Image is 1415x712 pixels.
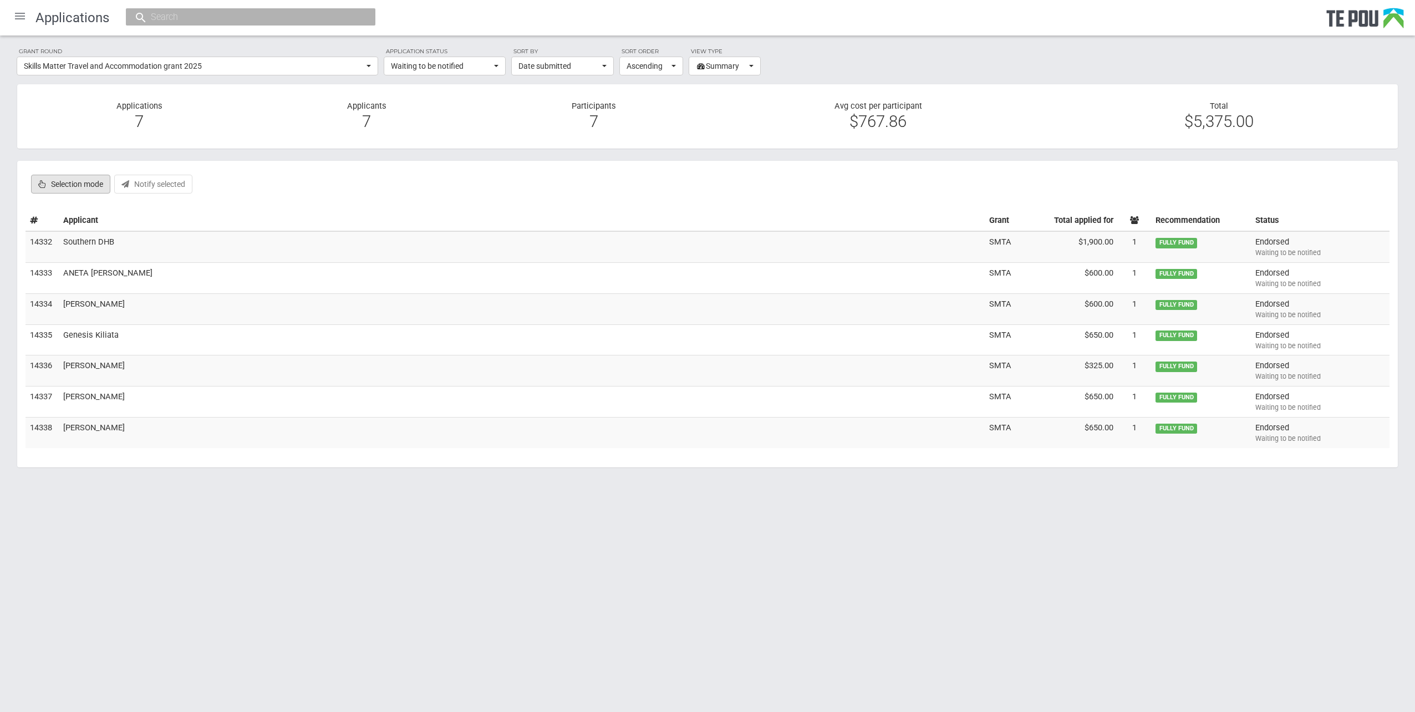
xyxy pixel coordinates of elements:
div: Participants [480,101,707,133]
td: 14335 [26,324,59,355]
span: FULLY FUND [1156,269,1197,279]
td: Endorsed [1251,355,1389,386]
div: Waiting to be notified [1255,310,1385,320]
td: 14337 [26,386,59,418]
span: Ascending [627,60,669,72]
div: 7 [34,116,245,126]
td: 1 [1118,417,1151,447]
td: 1 [1118,293,1151,324]
th: Grant [985,210,1018,231]
button: Date submitted [511,57,614,75]
td: 1 [1118,355,1151,386]
td: $650.00 [1018,417,1118,447]
td: Endorsed [1251,324,1389,355]
button: Waiting to be notified [384,57,506,75]
span: Summary [696,60,746,72]
div: Waiting to be notified [1255,341,1385,351]
td: 14333 [26,263,59,294]
div: Waiting to be notified [1255,279,1385,289]
button: Skills Matter Travel and Accommodation grant 2025 [17,57,378,75]
td: [PERSON_NAME] [59,355,985,386]
td: $1,900.00 [1018,231,1118,262]
span: FULLY FUND [1156,424,1197,434]
td: SMTA [985,386,1018,418]
td: 14334 [26,293,59,324]
td: Endorsed [1251,231,1389,262]
td: 14332 [26,231,59,262]
td: $600.00 [1018,263,1118,294]
div: Waiting to be notified [1255,434,1385,444]
td: 1 [1118,324,1151,355]
th: Applicant [59,210,985,231]
span: FULLY FUND [1156,330,1197,340]
td: $650.00 [1018,386,1118,418]
td: SMTA [985,355,1018,386]
td: Genesis Kiliata [59,324,985,355]
td: [PERSON_NAME] [59,293,985,324]
td: 1 [1118,386,1151,418]
div: Applications [26,101,253,133]
td: [PERSON_NAME] [59,417,985,447]
td: 14338 [26,417,59,447]
span: Date submitted [518,60,599,72]
span: Skills Matter Travel and Accommodation grant 2025 [24,60,364,72]
div: Applicants [253,101,480,133]
td: [PERSON_NAME] [59,386,985,418]
th: Total applied for [1018,210,1118,231]
label: Application status [384,47,506,57]
td: Endorsed [1251,417,1389,447]
td: 1 [1118,263,1151,294]
button: Summary [689,57,761,75]
div: Total [1048,101,1389,127]
span: FULLY FUND [1156,362,1197,372]
div: $5,375.00 [1057,116,1381,126]
td: 14336 [26,355,59,386]
th: Recommendation [1151,210,1251,231]
div: $767.86 [716,116,1040,126]
td: Southern DHB [59,231,985,262]
span: Waiting to be notified [391,60,491,72]
td: SMTA [985,293,1018,324]
span: FULLY FUND [1156,238,1197,248]
div: Waiting to be notified [1255,372,1385,382]
td: ANETA [PERSON_NAME] [59,263,985,294]
span: FULLY FUND [1156,300,1197,310]
input: Search [147,11,343,23]
label: Sort order [619,47,683,57]
div: Waiting to be notified [1255,403,1385,413]
td: $600.00 [1018,293,1118,324]
td: 1 [1118,231,1151,262]
td: SMTA [985,263,1018,294]
td: $325.00 [1018,355,1118,386]
div: Avg cost per participant [707,101,1048,133]
label: View type [689,47,761,57]
label: Selection mode [31,175,110,194]
button: Notify selected [114,175,192,194]
button: Ascending [619,57,683,75]
td: $650.00 [1018,324,1118,355]
td: Endorsed [1251,293,1389,324]
div: 7 [261,116,472,126]
label: Sort by [511,47,614,57]
td: SMTA [985,417,1018,447]
div: 7 [488,116,699,126]
td: Endorsed [1251,263,1389,294]
div: Waiting to be notified [1255,248,1385,258]
span: FULLY FUND [1156,393,1197,403]
td: SMTA [985,231,1018,262]
th: Status [1251,210,1389,231]
td: Endorsed [1251,386,1389,418]
td: SMTA [985,324,1018,355]
label: Grant round [17,47,378,57]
